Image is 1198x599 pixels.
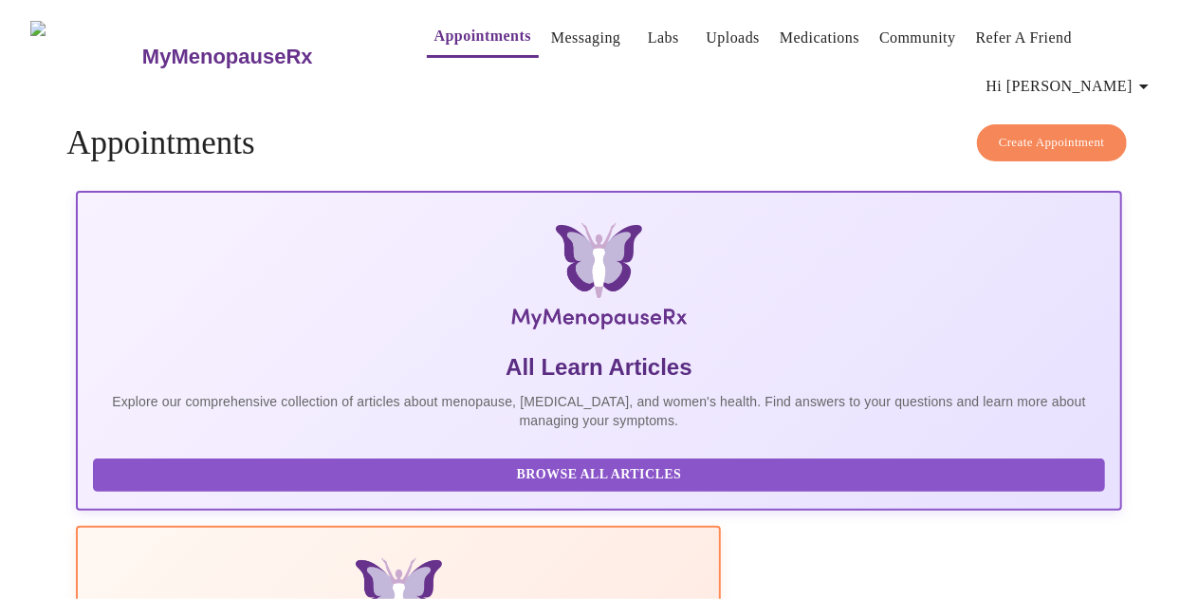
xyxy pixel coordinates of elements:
[648,25,679,51] a: Labs
[250,223,948,337] img: MyMenopauseRx Logo
[93,465,1109,481] a: Browse All Articles
[434,23,531,49] a: Appointments
[986,73,1155,100] span: Hi [PERSON_NAME]
[551,25,620,51] a: Messaging
[706,25,760,51] a: Uploads
[93,352,1104,383] h5: All Learn Articles
[772,19,867,57] button: Medications
[427,17,539,58] button: Appointments
[139,24,388,90] a: MyMenopauseRx
[968,19,1080,57] button: Refer a Friend
[977,124,1127,161] button: Create Appointment
[93,392,1104,430] p: Explore our comprehensive collection of articles about menopause, [MEDICAL_DATA], and women's hea...
[633,19,693,57] button: Labs
[112,463,1085,487] span: Browse All Articles
[780,25,859,51] a: Medications
[142,45,313,69] h3: MyMenopauseRx
[30,21,139,92] img: MyMenopauseRx Logo
[979,67,1163,105] button: Hi [PERSON_NAME]
[976,25,1073,51] a: Refer a Friend
[872,19,964,57] button: Community
[544,19,628,57] button: Messaging
[879,25,956,51] a: Community
[999,132,1105,154] span: Create Appointment
[66,124,1131,162] h4: Appointments
[698,19,767,57] button: Uploads
[93,459,1104,492] button: Browse All Articles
